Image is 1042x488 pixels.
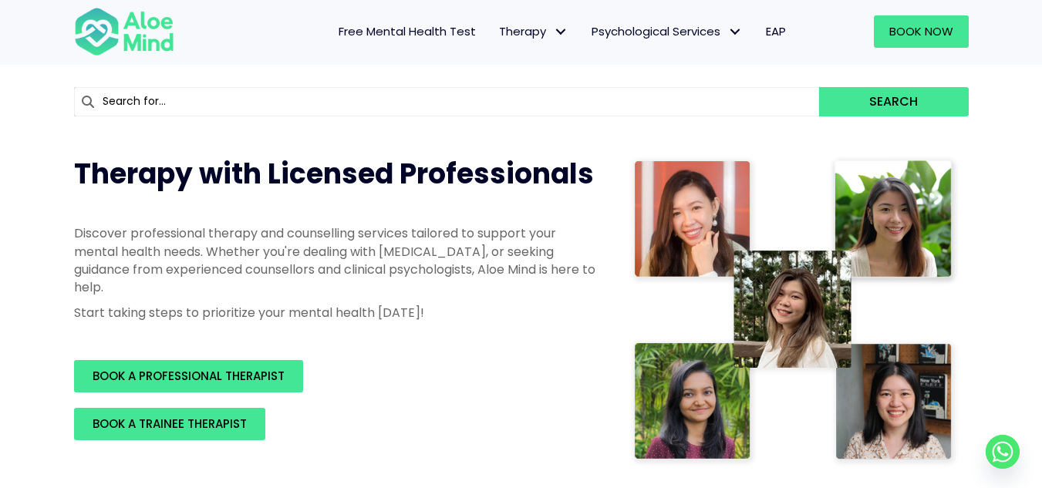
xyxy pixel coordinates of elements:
img: Therapist collage [629,155,959,468]
a: TherapyTherapy: submenu [487,15,580,48]
a: BOOK A TRAINEE THERAPIST [74,408,265,440]
p: Start taking steps to prioritize your mental health [DATE]! [74,304,599,321]
span: Psychological Services: submenu [724,21,747,43]
span: Free Mental Health Test [339,23,476,39]
span: BOOK A PROFESSIONAL THERAPIST [93,368,285,384]
a: Whatsapp [986,435,1020,469]
span: Book Now [889,23,953,39]
p: Discover professional therapy and counselling services tailored to support your mental health nee... [74,224,599,296]
a: Book Now [874,15,969,48]
span: BOOK A TRAINEE THERAPIST [93,416,247,432]
a: Psychological ServicesPsychological Services: submenu [580,15,754,48]
button: Search [819,87,968,116]
span: Therapy: submenu [550,21,572,43]
input: Search for... [74,87,820,116]
span: Therapy [499,23,568,39]
span: Psychological Services [592,23,743,39]
span: Therapy with Licensed Professionals [74,154,594,194]
nav: Menu [194,15,798,48]
a: BOOK A PROFESSIONAL THERAPIST [74,360,303,392]
img: Aloe mind Logo [74,6,174,57]
span: EAP [766,23,786,39]
a: EAP [754,15,798,48]
a: Free Mental Health Test [327,15,487,48]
